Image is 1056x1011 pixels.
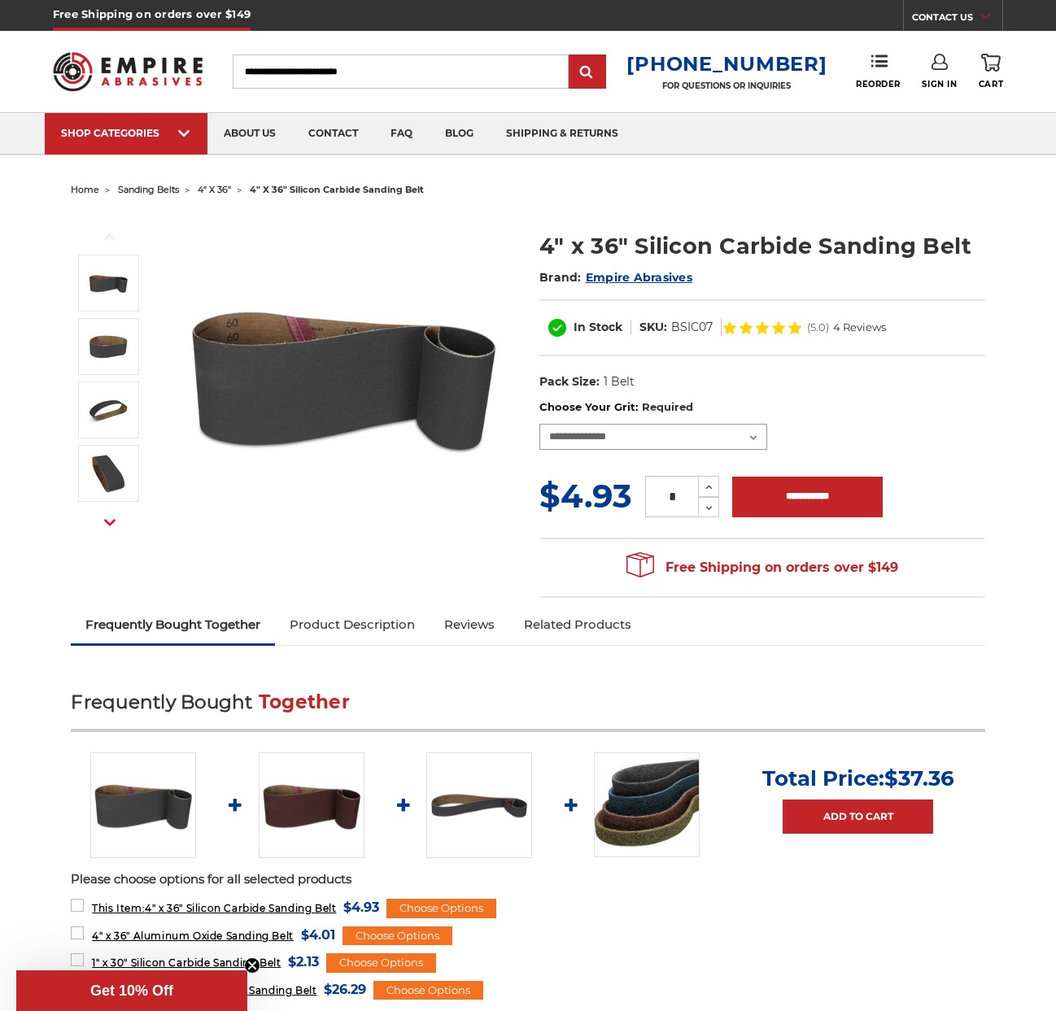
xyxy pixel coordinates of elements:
[979,54,1003,89] a: Cart
[92,957,281,969] span: 1" x 30" Silicon Carbide Sanding Belt
[586,270,692,285] a: Empire Abrasives
[288,951,319,973] span: $2.13
[783,800,933,834] a: Add to Cart
[259,691,350,713] span: Together
[92,902,336,914] span: 4" x 36" Silicon Carbide Sanding Belt
[90,752,196,858] img: 4" x 36" Silicon Carbide File Belt
[807,322,829,333] span: (5.0)
[671,319,713,336] dd: BSIC07
[71,870,985,889] p: Please choose options for all selected products
[979,79,1003,89] span: Cart
[574,320,622,334] span: In Stock
[92,930,294,942] span: 4" x 36" Aluminum Oxide Sanding Belt
[301,924,335,946] span: $4.01
[326,953,436,973] div: Choose Options
[53,42,203,101] img: Empire Abrasives
[374,113,429,155] a: faq
[275,607,430,643] a: Product Description
[88,453,129,494] img: 4" x 36" - Silicon Carbide Sanding Belt
[539,399,985,416] label: Choose Your Grit:
[292,113,374,155] a: contact
[244,957,260,974] button: Close teaser
[912,8,1002,31] a: CONTACT US
[626,52,827,76] a: [PHONE_NUMBER]
[856,54,901,89] a: Reorder
[429,113,490,155] a: blog
[16,970,247,1011] div: Get 10% OffClose teaser
[118,184,179,195] a: sanding belts
[922,79,957,89] span: Sign In
[343,926,452,946] div: Choose Options
[198,184,231,195] a: 4" x 36"
[539,270,582,285] span: Brand:
[207,113,292,155] a: about us
[856,79,901,89] span: Reorder
[373,981,483,1000] div: Choose Options
[490,113,635,155] a: shipping & returns
[539,476,632,516] span: $4.93
[92,902,145,914] strong: This Item:
[324,978,366,1000] span: $26.29
[90,220,129,255] button: Previous
[250,184,424,195] span: 4" x 36" silicon carbide sanding belt
[642,400,693,413] small: Required
[884,765,954,791] span: $37.36
[88,263,129,303] img: 4" x 36" Silicon Carbide File Belt
[90,505,129,540] button: Next
[509,607,646,643] a: Related Products
[343,896,379,918] span: $4.93
[88,326,129,367] img: 4" x 36" Silicon Carbide Sanding Belt
[604,373,635,390] dd: 1 Belt
[181,213,506,538] img: 4" x 36" Silicon Carbide File Belt
[639,319,667,336] dt: SKU:
[762,765,954,791] p: Total Price:
[833,322,886,333] span: 4 Reviews
[626,551,898,584] span: Free Shipping on orders over $149
[71,184,99,195] a: home
[571,56,604,89] input: Submit
[71,691,252,713] span: Frequently Bought
[539,230,985,262] h1: 4" x 36" Silicon Carbide Sanding Belt
[539,373,600,390] dt: Pack Size:
[430,607,509,643] a: Reviews
[71,607,275,643] a: Frequently Bought Together
[90,983,173,999] span: Get 10% Off
[88,390,129,430] img: 4" x 36" Sanding Belt SC
[386,899,496,918] div: Choose Options
[626,81,827,91] p: FOR QUESTIONS OR INQUIRIES
[61,127,191,139] div: SHOP CATEGORIES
